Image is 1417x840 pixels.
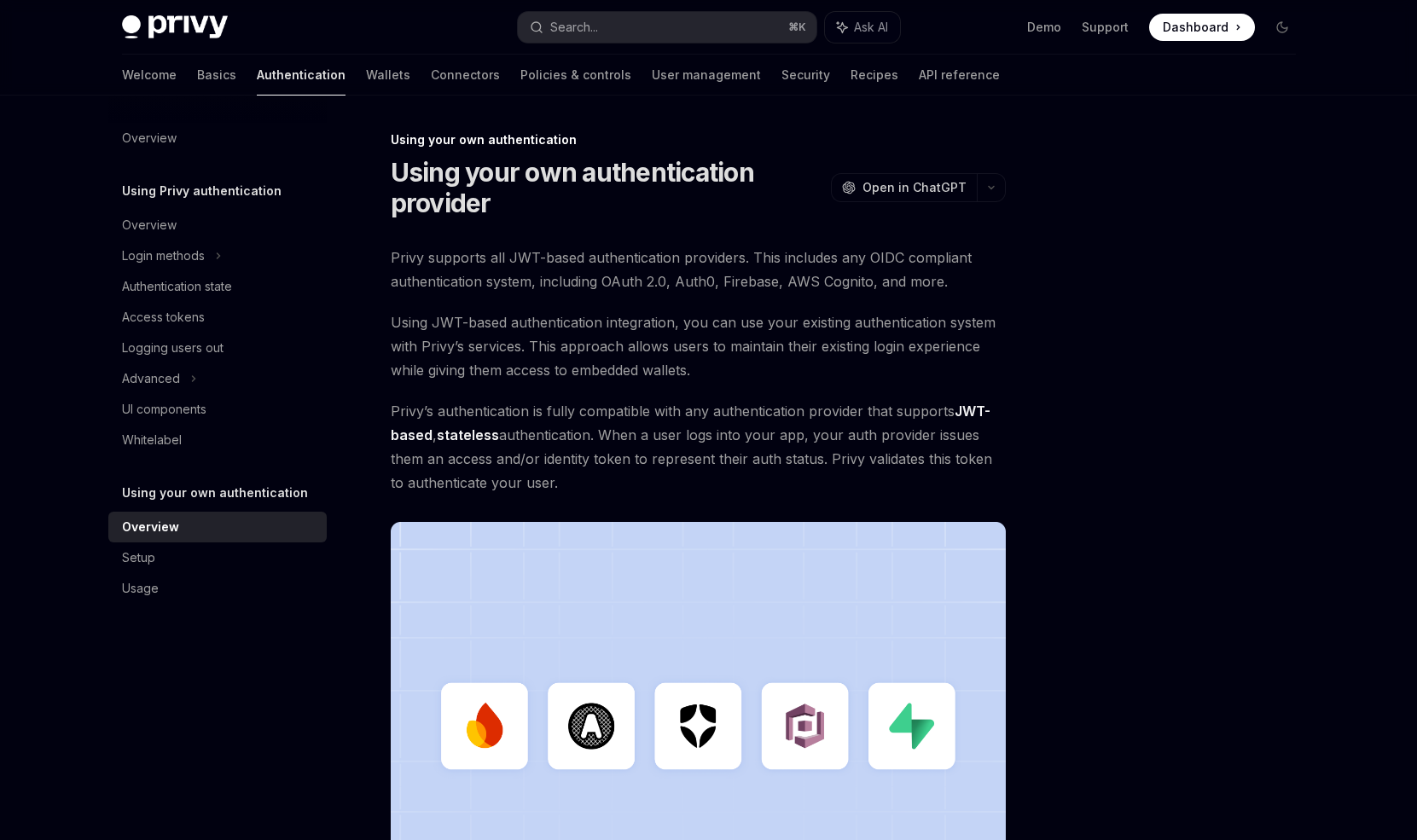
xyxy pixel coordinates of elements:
a: Usage [108,573,327,604]
button: Toggle dark mode [1269,14,1296,41]
a: Connectors [431,55,500,96]
a: Policies & controls [520,55,631,96]
a: Welcome [122,55,177,96]
a: Access tokens [108,302,327,333]
div: Authentication state [122,276,232,297]
div: Setup [122,547,155,568]
h1: Using your own authentication provider [391,157,824,218]
a: API reference [919,55,1000,96]
a: Recipes [851,55,898,96]
a: Dashboard [1149,14,1255,41]
div: Access tokens [122,307,205,327]
a: Security [781,55,830,96]
span: Privy supports all JWT-based authentication providers. This includes any OIDC compliant authentic... [391,246,1006,293]
div: Whitelabel [122,430,182,450]
span: Dashboard [1163,19,1228,36]
div: UI components [122,399,206,420]
div: Login methods [122,246,205,266]
button: Ask AI [825,12,900,43]
a: Support [1082,19,1129,36]
a: Demo [1027,19,1061,36]
div: Overview [122,128,177,148]
a: Whitelabel [108,425,327,455]
a: Authentication state [108,271,327,302]
a: Overview [108,210,327,240]
div: Using your own authentication [391,131,1006,148]
div: Logging users out [122,338,224,358]
a: Overview [108,512,327,542]
div: Search... [550,17,598,38]
button: Search...⌘K [518,12,816,43]
a: Basics [197,55,236,96]
span: ⌘ K [788,20,806,34]
img: dark logo [122,15,228,39]
div: Usage [122,578,159,599]
a: Authentication [257,55,346,96]
div: Advanced [122,368,180,389]
a: UI components [108,394,327,425]
h5: Using your own authentication [122,483,308,503]
h5: Using Privy authentication [122,181,282,201]
div: Overview [122,215,177,235]
span: Ask AI [854,19,888,36]
a: Wallets [366,55,410,96]
a: Setup [108,542,327,573]
span: Using JWT-based authentication integration, you can use your existing authentication system with ... [391,310,1006,382]
div: Overview [122,517,179,537]
span: Open in ChatGPT [862,179,967,196]
a: stateless [437,426,499,444]
a: User management [652,55,761,96]
a: Overview [108,123,327,154]
span: Privy’s authentication is fully compatible with any authentication provider that supports , authe... [391,399,1006,495]
button: Open in ChatGPT [831,173,977,202]
a: Logging users out [108,333,327,363]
